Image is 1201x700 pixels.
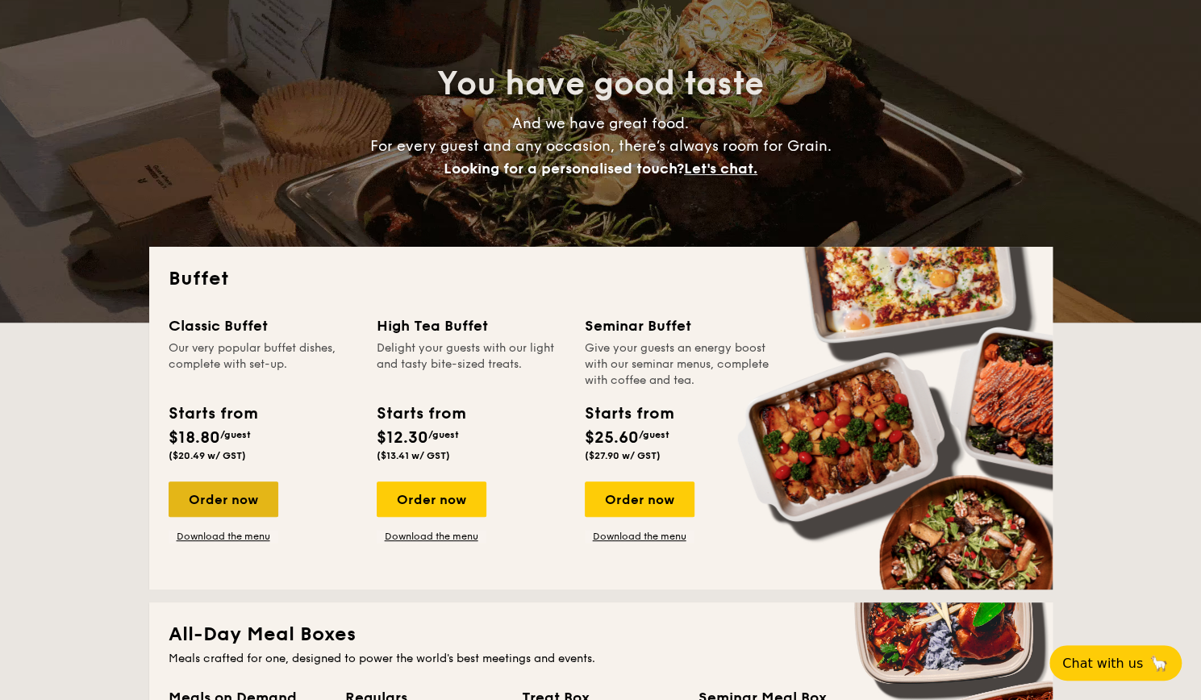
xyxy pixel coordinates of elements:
span: And we have great food. For every guest and any occasion, there’s always room for Grain. [370,115,832,177]
a: Download the menu [169,530,278,543]
div: Starts from [377,402,465,426]
span: Looking for a personalised touch? [444,160,684,177]
span: /guest [220,429,251,440]
div: Order now [169,481,278,517]
span: Chat with us [1062,656,1143,671]
span: $18.80 [169,428,220,448]
h2: All-Day Meal Boxes [169,622,1033,648]
span: $12.30 [377,428,428,448]
span: /guest [428,429,459,440]
a: Download the menu [585,530,694,543]
span: You have good taste [437,65,764,103]
a: Download the menu [377,530,486,543]
span: /guest [639,429,669,440]
span: $25.60 [585,428,639,448]
div: Seminar Buffet [585,315,774,337]
span: Let's chat. [684,160,757,177]
div: Give your guests an energy boost with our seminar menus, complete with coffee and tea. [585,340,774,389]
div: Starts from [169,402,256,426]
span: ($27.90 w/ GST) [585,450,661,461]
span: ($13.41 w/ GST) [377,450,450,461]
div: Meals crafted for one, designed to power the world's best meetings and events. [169,651,1033,667]
div: High Tea Buffet [377,315,565,337]
button: Chat with us🦙 [1049,645,1182,681]
div: Starts from [585,402,673,426]
div: Order now [585,481,694,517]
span: ($20.49 w/ GST) [169,450,246,461]
div: Delight your guests with our light and tasty bite-sized treats. [377,340,565,389]
span: 🦙 [1149,654,1169,673]
h2: Buffet [169,266,1033,292]
div: Our very popular buffet dishes, complete with set-up. [169,340,357,389]
div: Order now [377,481,486,517]
div: Classic Buffet [169,315,357,337]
